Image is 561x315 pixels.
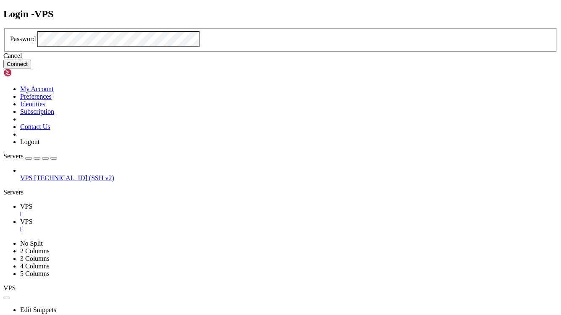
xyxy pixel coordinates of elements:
[20,270,50,277] a: 5 Columns
[3,94,452,102] x-row: -H, --host string Daemon socket to connect to
[3,71,452,79] x-row: -c, --context string Name of the context to use to connect to the daemon (overrides DOCKER_HOST e...
[3,64,452,71] x-row: --config string Location of client config files (default "/home/[PERSON_NAME]/.docker")
[3,117,452,124] x-row: --tlscacert string Trust certs signed only by this CA (default "/home/[PERSON_NAME]/.docker/ca.pem")
[34,174,114,181] span: [TECHNICAL_ID] (SSH v2)
[3,152,24,160] span: Servers
[20,108,54,115] a: Subscription
[3,246,40,252] span: déconnexion
[3,185,452,192] x-row: [florian@vps2929992 ~]$ docker ps
[3,152,57,160] a: Servers
[20,100,45,108] a: Identities
[20,306,56,313] a: Edit Snippets
[3,162,452,170] x-row: Run 'docker COMMAND --help' for more information on a command.
[20,247,50,255] a: 2 Columns
[3,109,452,117] x-row: --tls Use TLS; implied by --tlsverify
[3,147,452,155] x-row: -v, --version Print version information and quit
[20,226,558,233] a: 
[3,200,452,207] x-row: %2Fdocker.sock/v1.51/containers/json": dial unix /var/run/docker.sock: connect: permission denied
[20,85,54,92] a: My Account
[3,223,452,230] x-row: [root@vps2929992 [PERSON_NAME]]# exit
[3,230,452,238] x-row: exit
[20,167,558,182] li: VPS [TECHNICAL_ID] (SSH v2)
[3,238,452,245] x-row: [florian@vps2929992 ~]$ exit
[20,240,43,247] a: No Split
[3,132,452,139] x-row: --tlskey string Path to TLS key file (default "/home/florian/.docker/key.pem")
[3,207,452,215] x-row: [florian@vps2929992 ~]$ exit
[3,79,452,87] x-row: default context set with "docker context use")
[20,174,558,182] a: VPS [TECHNICAL_ID] (SSH v2)
[3,102,452,109] x-row: -l, --log-level string Set the logging level ("debug", "info", "warn", "error", "fatal") (default...
[20,174,32,181] span: VPS
[3,34,452,41] x-row: update Update configuration of one or more containers
[3,68,52,77] img: Shellngn
[3,139,452,147] x-row: --tlsverify Use TLS and verify the remote
[20,203,558,218] a: VPS
[20,210,558,218] a: 
[3,26,452,34] x-row: unpause Unpause all processes within one or more containers
[3,8,558,20] h2: Login - VPS
[3,18,452,26] x-row: top Display the running processes of a container
[3,215,452,223] x-row: exit
[3,60,31,68] button: Connect
[20,138,40,145] a: Logout
[20,203,32,210] span: VPS
[3,177,452,185] x-row: For more help on how to use Docker, head to [URL][DOMAIN_NAME]
[3,284,16,291] span: VPS
[3,41,452,49] x-row: wait Block until one or more containers stop, then print their exit codes
[3,3,452,11] x-row: Connecting [TECHNICAL_ID]...
[3,3,452,11] x-row: stop Stop one or more running containers
[3,189,558,196] div: Servers
[20,218,558,233] a: VPS
[10,35,36,42] label: Password
[20,93,52,100] a: Preferences
[20,123,50,130] a: Contact Us
[3,87,452,94] x-row: -D, --debug Enable debug mode
[3,56,452,64] x-row: Global Options:
[3,124,452,132] x-row: --tlscert string Path to TLS certificate file (default "/home/florian/.docker/cert.pem")
[3,253,7,260] div: (0, 33)
[20,218,32,225] span: VPS
[3,52,558,60] div: Cancel
[3,11,7,18] div: (0, 1)
[3,11,452,18] x-row: tag Create a tag TARGET_IMAGE that refers to SOURCE_IMAGE
[20,262,50,270] a: 4 Columns
[20,255,50,262] a: 3 Columns
[3,192,452,200] x-row: permission denied while trying to connect to the Docker daemon socket at unix:///var/run/docker.s...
